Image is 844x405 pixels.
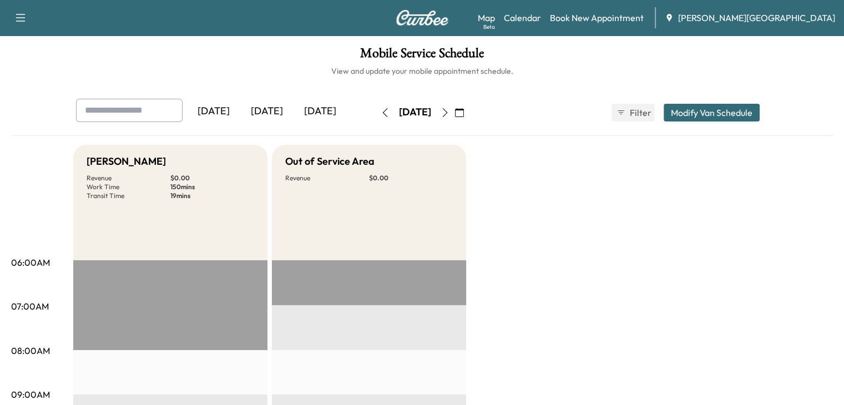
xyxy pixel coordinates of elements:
[187,99,240,124] div: [DATE]
[11,65,833,77] h6: View and update your mobile appointment schedule.
[678,11,835,24] span: [PERSON_NAME][GEOGRAPHIC_DATA]
[11,300,49,313] p: 07:00AM
[11,256,50,269] p: 06:00AM
[285,154,375,169] h5: Out of Service Area
[550,11,644,24] a: Book New Appointment
[664,104,760,121] button: Modify Van Schedule
[611,104,655,121] button: Filter
[170,174,254,183] p: $ 0.00
[87,154,166,169] h5: [PERSON_NAME]
[399,105,431,119] div: [DATE]
[478,11,495,24] a: MapBeta
[87,174,170,183] p: Revenue
[87,191,170,200] p: Transit Time
[170,191,254,200] p: 19 mins
[170,183,254,191] p: 150 mins
[369,174,453,183] p: $ 0.00
[11,388,50,401] p: 09:00AM
[294,99,347,124] div: [DATE]
[11,47,833,65] h1: Mobile Service Schedule
[630,106,650,119] span: Filter
[504,11,541,24] a: Calendar
[87,183,170,191] p: Work Time
[483,23,495,31] div: Beta
[285,174,369,183] p: Revenue
[11,344,50,357] p: 08:00AM
[396,10,449,26] img: Curbee Logo
[240,99,294,124] div: [DATE]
